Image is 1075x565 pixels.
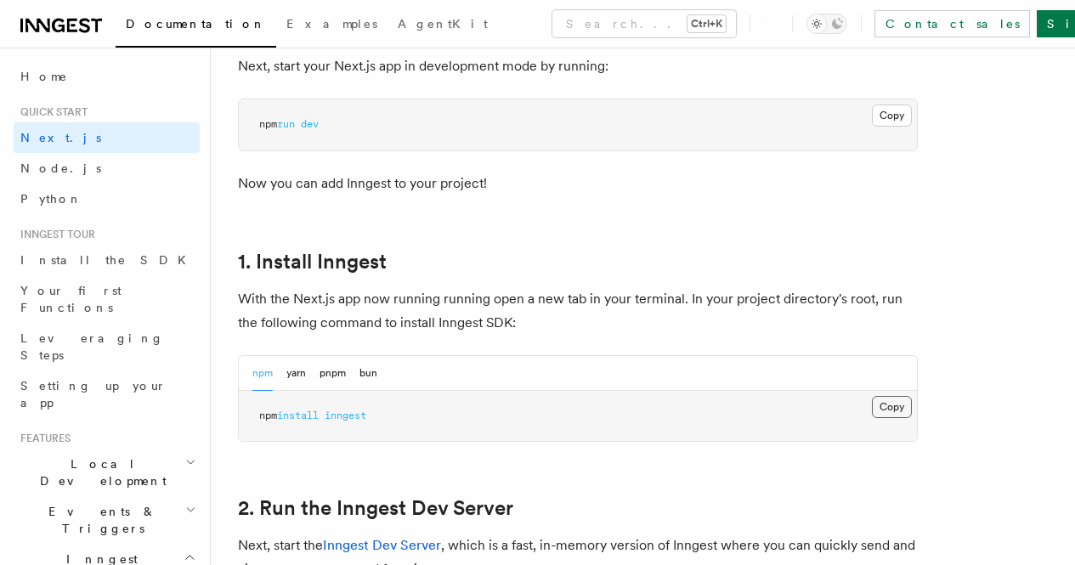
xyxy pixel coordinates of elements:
a: Home [14,61,200,92]
span: npm [259,118,277,130]
span: Leveraging Steps [20,331,164,362]
span: Features [14,432,71,445]
span: npm [259,410,277,421]
button: Copy [872,105,912,127]
span: run [277,118,295,130]
a: Inngest Dev Server [323,537,441,553]
span: inngest [325,410,366,421]
span: Setting up your app [20,379,167,410]
button: Local Development [14,449,200,496]
span: Your first Functions [20,284,122,314]
button: pnpm [320,356,346,391]
a: Node.js [14,153,200,184]
a: Next.js [14,122,200,153]
a: Setting up your app [14,370,200,418]
a: 2. Run the Inngest Dev Server [238,496,513,520]
button: Copy [872,396,912,418]
button: Toggle dark mode [806,14,847,34]
p: Next, start your Next.js app in development mode by running: [238,54,918,78]
span: Examples [286,17,377,31]
span: Home [20,68,68,85]
button: Events & Triggers [14,496,200,544]
a: Documentation [116,5,276,48]
button: bun [359,356,377,391]
button: npm [252,356,273,391]
p: Now you can add Inngest to your project! [238,172,918,195]
span: Local Development [14,455,185,489]
button: Search...Ctrl+K [552,10,736,37]
kbd: Ctrl+K [687,15,726,32]
span: install [277,410,319,421]
a: Examples [276,5,388,46]
span: Python [20,192,82,206]
span: AgentKit [398,17,488,31]
button: yarn [286,356,306,391]
span: Node.js [20,161,101,175]
span: Inngest tour [14,228,95,241]
span: Next.js [20,131,101,144]
span: Install the SDK [20,253,196,267]
span: Quick start [14,105,88,119]
a: Contact sales [874,10,1030,37]
a: Install the SDK [14,245,200,275]
p: With the Next.js app now running running open a new tab in your terminal. In your project directo... [238,287,918,335]
span: Events & Triggers [14,503,185,537]
a: AgentKit [388,5,498,46]
a: Your first Functions [14,275,200,323]
a: 1. Install Inngest [238,250,387,274]
span: Documentation [126,17,266,31]
a: Leveraging Steps [14,323,200,370]
span: dev [301,118,319,130]
a: Python [14,184,200,214]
